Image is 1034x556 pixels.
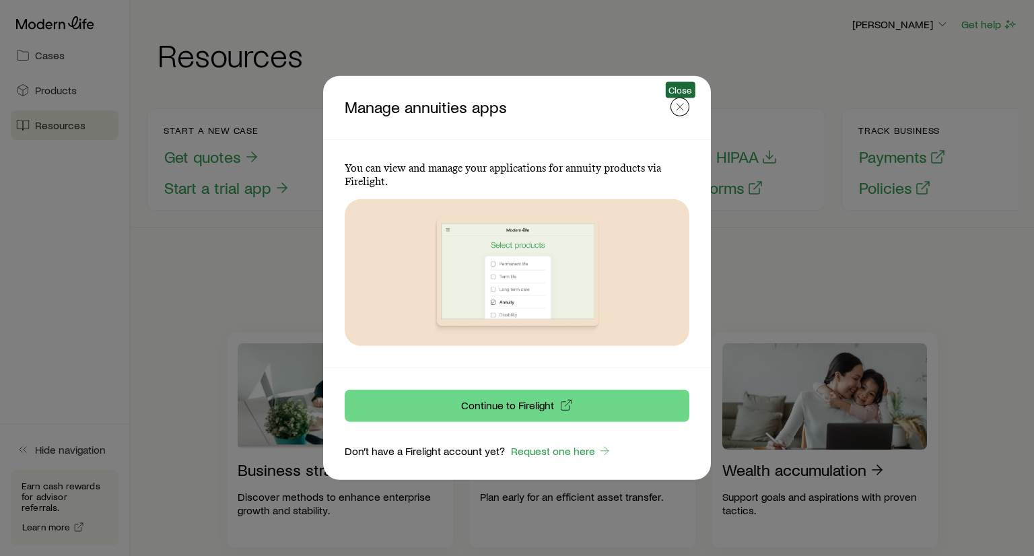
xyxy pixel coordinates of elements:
img: Manage annuities apps signposting [394,199,640,346]
span: Close [668,85,693,96]
button: Continue to Firelight [345,390,689,422]
a: Request one here [510,444,612,459]
p: Manage annuities apps [345,98,670,118]
p: You can view and manage your applications for annuity products via Firelight. [345,162,689,188]
p: Don’t have a Firelight account yet? [345,444,505,458]
p: Continue to Firelight [461,398,554,412]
